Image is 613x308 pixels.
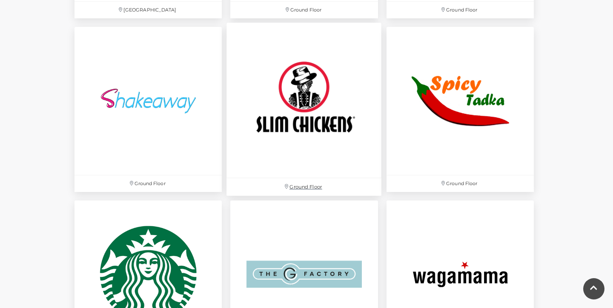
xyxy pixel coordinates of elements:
[387,175,534,192] p: Ground Floor
[222,18,386,200] a: Ground Floor
[230,2,378,18] p: Ground Floor
[74,175,222,192] p: Ground Floor
[387,2,534,18] p: Ground Floor
[382,23,538,196] a: Ground Floor
[227,178,382,196] p: Ground Floor
[74,2,222,18] p: [GEOGRAPHIC_DATA]
[70,23,226,196] a: Ground Floor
